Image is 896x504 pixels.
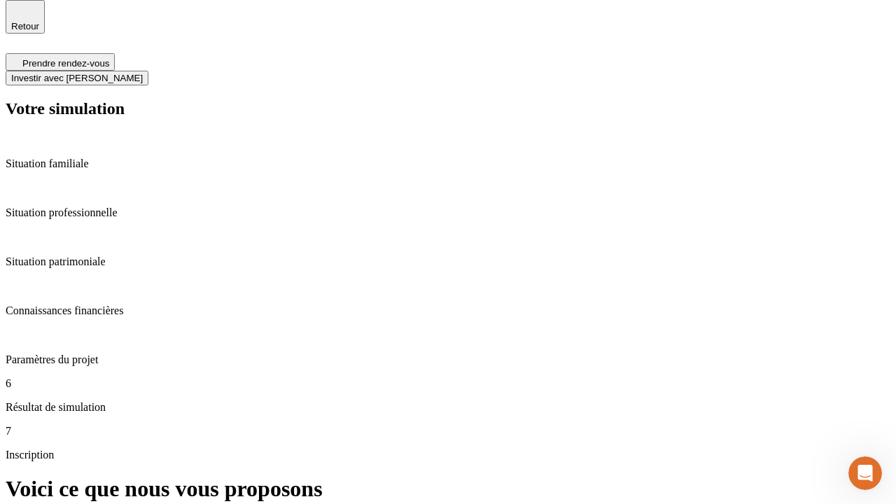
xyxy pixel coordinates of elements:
p: Inscription [6,449,890,461]
button: Investir avec [PERSON_NAME] [6,71,148,85]
p: Situation professionnelle [6,206,890,219]
p: 7 [6,425,890,437]
p: 6 [6,377,890,390]
p: Paramètres du projet [6,353,890,366]
span: Prendre rendez-vous [22,58,109,69]
p: Résultat de simulation [6,401,890,414]
iframe: Intercom live chat [848,456,882,490]
p: Connaissances financières [6,304,890,317]
h2: Votre simulation [6,99,890,118]
p: Situation patrimoniale [6,255,890,268]
span: Investir avec [PERSON_NAME] [11,73,143,83]
button: Prendre rendez-vous [6,53,115,71]
h1: Voici ce que nous vous proposons [6,476,890,502]
span: Retour [11,21,39,31]
p: Situation familiale [6,157,890,170]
